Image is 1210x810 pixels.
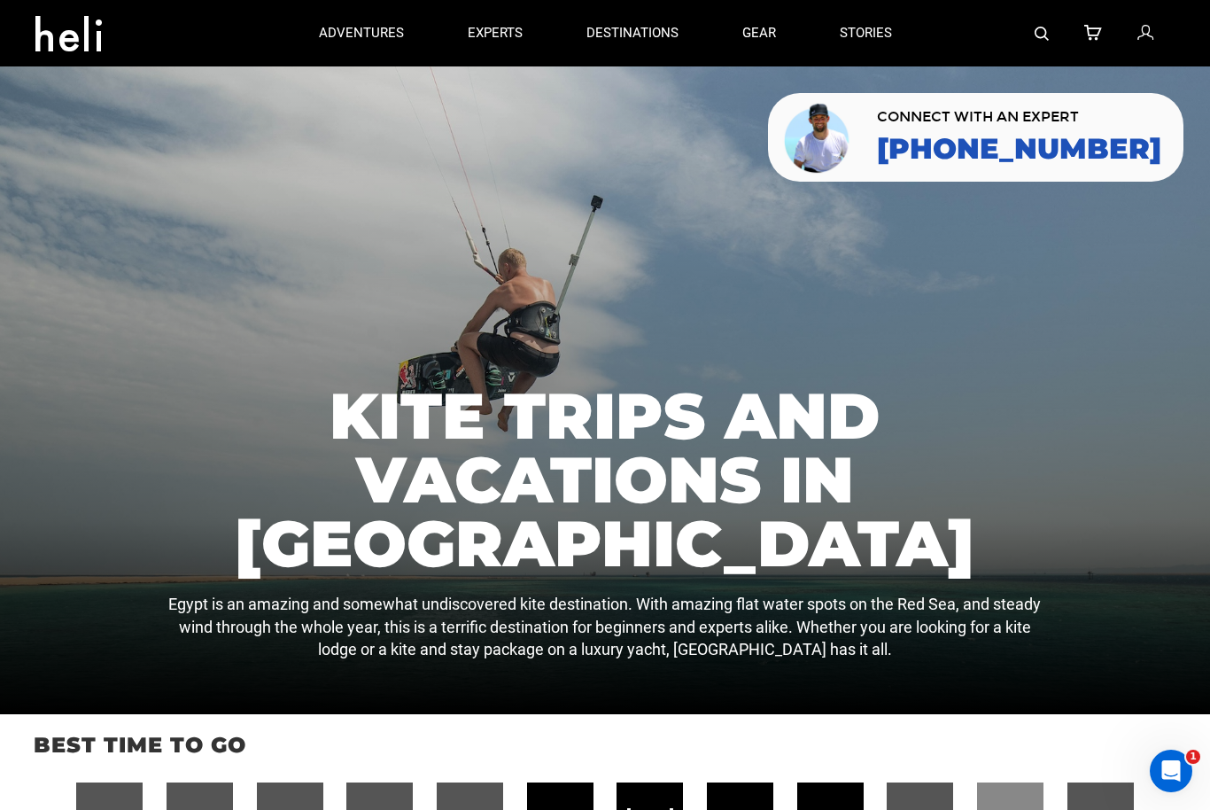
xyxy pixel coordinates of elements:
[164,384,1047,575] h1: Kite Trips and Vacations in [GEOGRAPHIC_DATA]
[877,110,1161,124] span: CONNECT WITH AN EXPERT
[164,593,1047,661] p: Egypt is an amazing and somewhat undiscovered kite destination. With amazing flat water spots on ...
[468,24,523,43] p: experts
[781,100,855,175] img: contact our team
[34,730,1176,760] p: Best time to go
[1150,750,1192,792] iframe: Intercom live chat
[319,24,404,43] p: adventures
[877,133,1161,165] a: [PHONE_NUMBER]
[1035,27,1049,41] img: search-bar-icon.svg
[1186,750,1200,764] span: 1
[586,24,679,43] p: destinations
